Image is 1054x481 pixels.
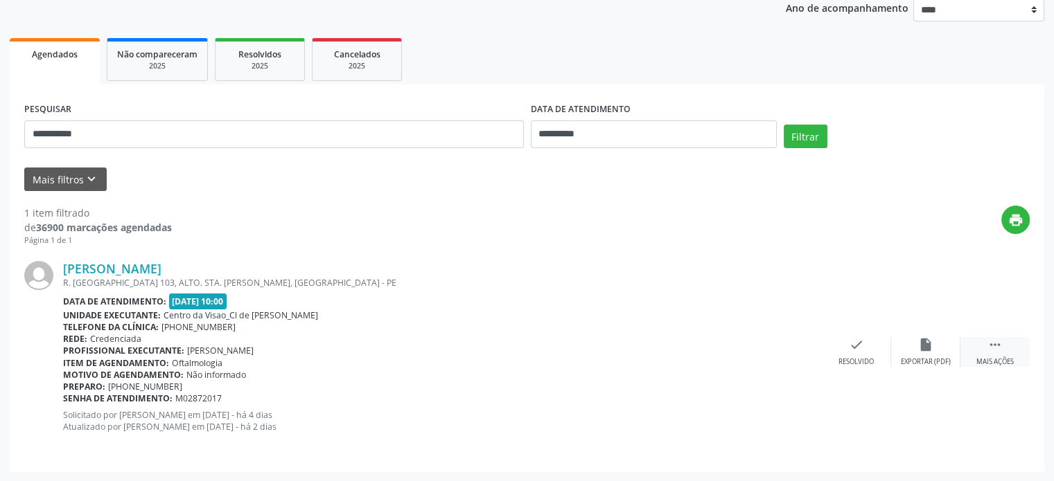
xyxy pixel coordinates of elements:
b: Senha de atendimento: [63,392,173,404]
span: Resolvidos [238,48,281,60]
span: Centro da Visao_Cl de [PERSON_NAME] [164,309,318,321]
b: Preparo: [63,381,105,392]
span: [PHONE_NUMBER] [108,381,182,392]
b: Data de atendimento: [63,296,166,307]
b: Rede: [63,333,87,345]
div: R. [GEOGRAPHIC_DATA] 103, ALTO. STA. [PERSON_NAME], [GEOGRAPHIC_DATA] - PE [63,277,822,289]
i: check [849,337,864,352]
strong: 36900 marcações agendadas [36,221,172,234]
i: print [1008,212,1024,228]
a: [PERSON_NAME] [63,261,161,276]
span: Oftalmologia [172,357,222,369]
label: PESQUISAR [24,99,71,120]
div: 2025 [117,61,197,71]
i: insert_drive_file [918,337,933,352]
button: Filtrar [784,125,827,148]
p: Solicitado por [PERSON_NAME] em [DATE] - há 4 dias Atualizado por [PERSON_NAME] em [DATE] - há 2 ... [63,409,822,433]
span: Não compareceram [117,48,197,60]
b: Unidade executante: [63,309,161,321]
b: Motivo de agendamento: [63,369,184,381]
i:  [987,337,1003,352]
b: Profissional executante: [63,345,184,356]
button: Mais filtroskeyboard_arrow_down [24,167,107,192]
div: 2025 [322,61,392,71]
span: Cancelados [334,48,380,60]
div: de [24,220,172,235]
b: Item de agendamento: [63,357,169,369]
span: [DATE] 10:00 [169,293,227,309]
span: M02872017 [175,392,222,404]
span: Credenciada [90,333,141,345]
label: DATA DE ATENDIMENTO [531,99,631,120]
span: Não informado [186,369,246,381]
span: Agendados [32,48,78,60]
div: Página 1 de 1 [24,235,172,246]
span: [PERSON_NAME] [187,345,254,356]
i: keyboard_arrow_down [84,172,99,187]
div: 1 item filtrado [24,206,172,220]
div: Mais ações [976,357,1014,367]
button: print [1001,206,1030,234]
div: 2025 [225,61,295,71]
div: Resolvido [838,357,874,367]
div: Exportar (PDF) [901,357,951,367]
img: img [24,261,53,290]
span: [PHONE_NUMBER] [161,321,236,333]
b: Telefone da clínica: [63,321,159,333]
